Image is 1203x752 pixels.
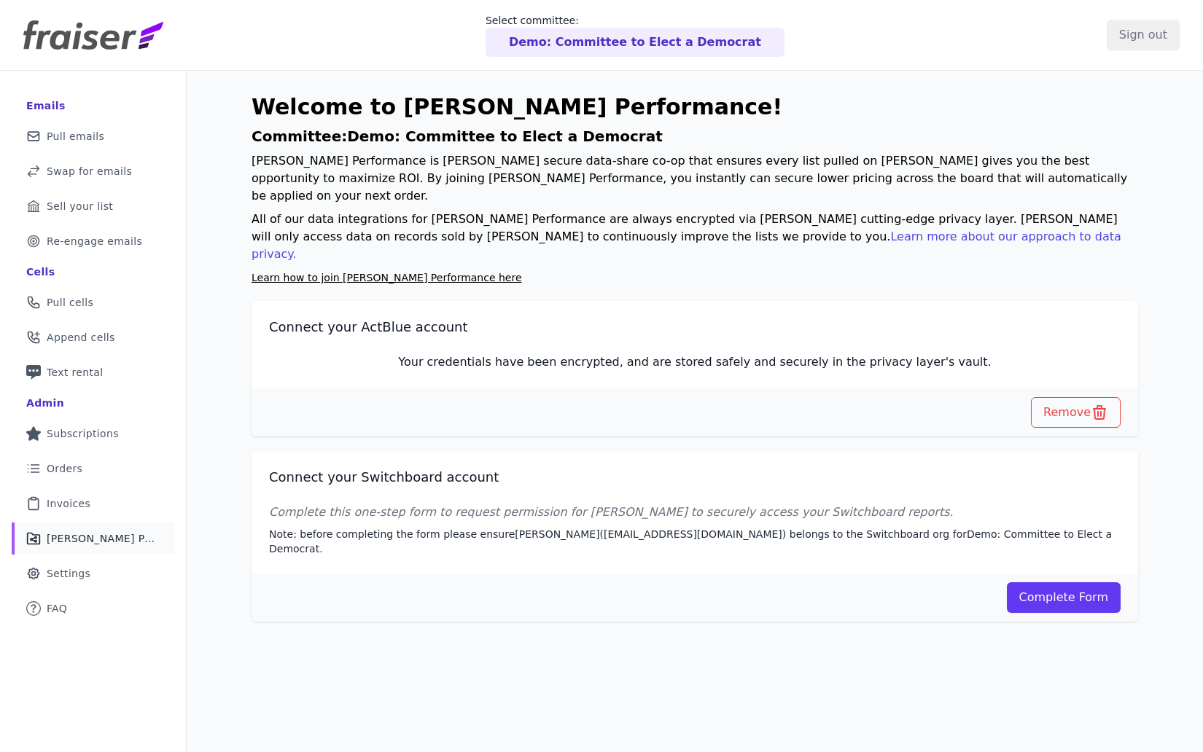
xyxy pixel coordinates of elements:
a: Re-engage emails [12,225,174,257]
a: Subscriptions [12,418,174,450]
span: Re-engage emails [47,234,142,248]
a: Append cells [12,321,174,353]
div: Cells [26,265,55,279]
a: Invoices [12,487,174,520]
input: Sign out [1107,20,1180,50]
span: Subscriptions [47,426,119,441]
span: FAQ [47,601,67,616]
h2: Connect your ActBlue account [269,318,1121,336]
span: Sell your list [47,199,113,214]
a: Swap for emails [12,155,174,187]
div: Emails [26,98,66,113]
a: Text rental [12,356,174,388]
div: Admin [26,396,64,410]
p: Complete this one-step form to request permission for [PERSON_NAME] to securely access your Switc... [269,504,1121,521]
p: Note: before completing the form please ensure [PERSON_NAME] ( [EMAIL_ADDRESS][DOMAIN_NAME] ) bel... [269,527,1121,556]
p: [PERSON_NAME] Performance is [PERSON_NAME] secure data-share co-op that ensures every list pulled... [252,152,1138,205]
span: Settings [47,566,90,581]
span: Pull emails [47,129,104,144]
a: Complete Form [1007,582,1121,613]
p: Demo: Committee to Elect a Democrat [509,34,761,51]
a: Settings [12,557,174,590]
p: Select committee: [486,13,785,28]
span: Swap for emails [47,164,132,179]
span: Pull cells [47,295,93,310]
p: Your credentials have been encrypted, and are stored safely and securely in the privacy layer's v... [269,353,1121,371]
span: Append cells [47,330,115,345]
img: Fraiser Logo [23,20,163,50]
h1: Committee: Demo: Committee to Elect a Democrat [252,126,1138,146]
h2: Connect your Switchboard account [269,469,1121,486]
span: Text rental [47,365,104,380]
a: Learn how to join [PERSON_NAME] Performance here [252,272,522,283]
a: Select committee: Demo: Committee to Elect a Democrat [486,13,785,57]
span: [PERSON_NAME] Performance [47,531,157,546]
span: Orders [47,461,82,476]
a: FAQ [12,592,174,624]
span: Invoices [47,496,90,511]
a: [PERSON_NAME] Performance [12,522,174,555]
h1: Welcome to [PERSON_NAME] Performance! [252,94,1138,120]
p: All of our data integrations for [PERSON_NAME] Performance are always encrypted via [PERSON_NAME]... [252,211,1138,263]
button: Remove [1031,397,1121,428]
a: Sell your list [12,190,174,222]
a: Orders [12,453,174,485]
a: Pull emails [12,120,174,152]
a: Pull cells [12,286,174,318]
